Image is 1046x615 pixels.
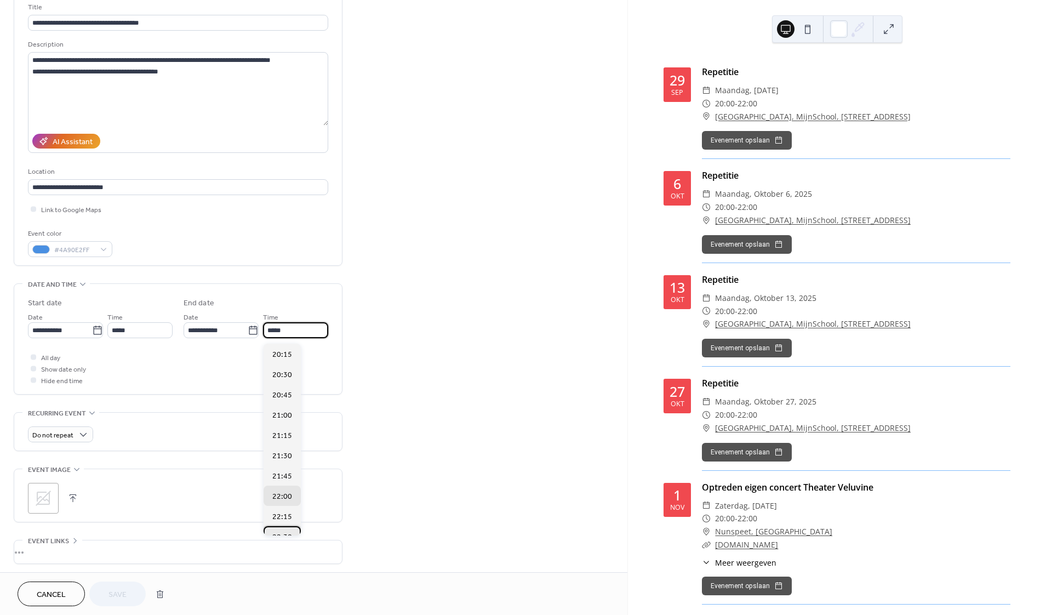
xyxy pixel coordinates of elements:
[702,131,792,150] button: Evenement opslaan
[28,39,326,50] div: Description
[28,408,86,419] span: Recurring event
[702,557,776,568] button: ​Meer weergeven
[32,429,73,442] span: Do not repeat
[272,349,292,361] span: 20:15
[702,317,711,331] div: ​
[28,483,59,514] div: ;
[673,177,681,191] div: 6
[738,305,757,318] span: 22:00
[28,279,77,291] span: Date and time
[715,97,735,110] span: 20:00
[715,292,816,305] span: maandag, oktober 13, 2025
[715,317,911,331] a: [GEOGRAPHIC_DATA], MijnSchool, [STREET_ADDRESS]
[715,499,777,512] span: zaterdag, [DATE]
[715,512,735,525] span: 20:00
[702,577,792,595] button: Evenement opslaan
[107,312,123,323] span: Time
[184,298,214,309] div: End date
[272,451,292,462] span: 21:30
[702,395,711,408] div: ​
[28,166,326,178] div: Location
[702,525,711,538] div: ​
[28,298,62,309] div: Start date
[671,193,684,200] div: okt
[735,512,738,525] span: -
[702,235,792,254] button: Evenement opslaan
[671,297,684,304] div: okt
[670,73,685,87] div: 29
[272,491,292,503] span: 22:00
[702,65,1010,78] div: Repetitie
[41,375,83,387] span: Hide end time
[738,512,757,525] span: 22:00
[670,385,685,398] div: 27
[702,557,711,568] div: ​
[272,532,292,543] span: 22:30
[715,408,735,422] span: 20:00
[272,511,292,523] span: 22:15
[54,244,95,256] span: #4A90E2FF
[715,201,735,214] span: 20:00
[715,557,776,568] span: Meer weergeven
[272,390,292,401] span: 20:45
[702,292,711,305] div: ​
[735,408,738,422] span: -
[53,136,93,148] div: AI Assistant
[670,504,684,511] div: nov
[28,228,110,240] div: Event color
[702,443,792,462] button: Evenement opslaan
[735,305,738,318] span: -
[272,471,292,482] span: 21:45
[738,97,757,110] span: 22:00
[702,214,711,227] div: ​
[671,401,684,408] div: okt
[41,352,60,364] span: All day
[670,281,685,294] div: 13
[272,369,292,381] span: 20:30
[263,312,278,323] span: Time
[715,84,779,97] span: maandag, [DATE]
[702,110,711,123] div: ​
[272,430,292,442] span: 21:15
[715,110,911,123] a: [GEOGRAPHIC_DATA], MijnSchool, [STREET_ADDRESS]
[702,377,1010,390] div: Repetitie
[735,97,738,110] span: -
[41,204,101,216] span: Link to Google Maps
[702,499,711,512] div: ​
[28,312,43,323] span: Date
[738,408,757,422] span: 22:00
[702,273,1010,286] div: Repetitie
[715,305,735,318] span: 20:00
[715,525,832,538] a: Nunspeet, [GEOGRAPHIC_DATA]
[673,488,681,502] div: 1
[702,305,711,318] div: ​
[14,540,342,563] div: •••
[715,214,911,227] a: [GEOGRAPHIC_DATA], MijnSchool, [STREET_ADDRESS]
[702,169,1010,182] div: Repetitie
[702,538,711,551] div: ​
[702,201,711,214] div: ​
[702,512,711,525] div: ​
[715,395,816,408] span: maandag, oktober 27, 2025
[28,464,71,476] span: Event image
[28,536,69,547] span: Event links
[702,422,711,435] div: ​
[738,201,757,214] span: 22:00
[671,89,683,96] div: sep
[18,582,85,606] button: Cancel
[37,589,66,601] span: Cancel
[41,364,86,375] span: Show date only
[272,410,292,422] span: 21:00
[184,312,198,323] span: Date
[702,339,792,357] button: Evenement opslaan
[702,481,873,493] a: Optreden eigen concert Theater Veluvine
[28,2,326,13] div: Title
[702,97,711,110] div: ​
[715,187,812,201] span: maandag, oktober 6, 2025
[735,201,738,214] span: -
[702,408,711,422] div: ​
[715,539,778,550] a: [DOMAIN_NAME]
[702,84,711,97] div: ​
[32,134,100,149] button: AI Assistant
